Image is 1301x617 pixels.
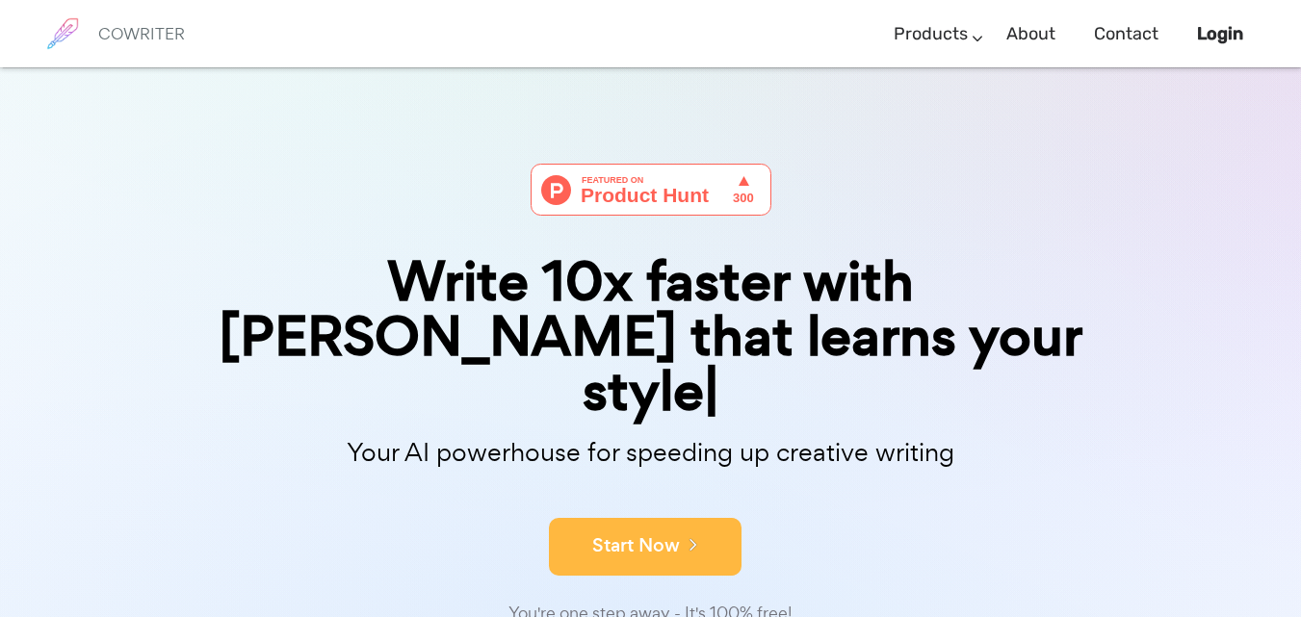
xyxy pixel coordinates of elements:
[549,518,742,576] button: Start Now
[39,10,87,58] img: brand logo
[169,432,1132,474] p: Your AI powerhouse for speeding up creative writing
[1006,6,1055,63] a: About
[1197,6,1243,63] a: Login
[1197,23,1243,44] b: Login
[1094,6,1158,63] a: Contact
[98,25,185,42] h6: COWRITER
[531,164,771,216] img: Cowriter - Your AI buddy for speeding up creative writing | Product Hunt
[169,254,1132,420] div: Write 10x faster with [PERSON_NAME] that learns your style
[894,6,968,63] a: Products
